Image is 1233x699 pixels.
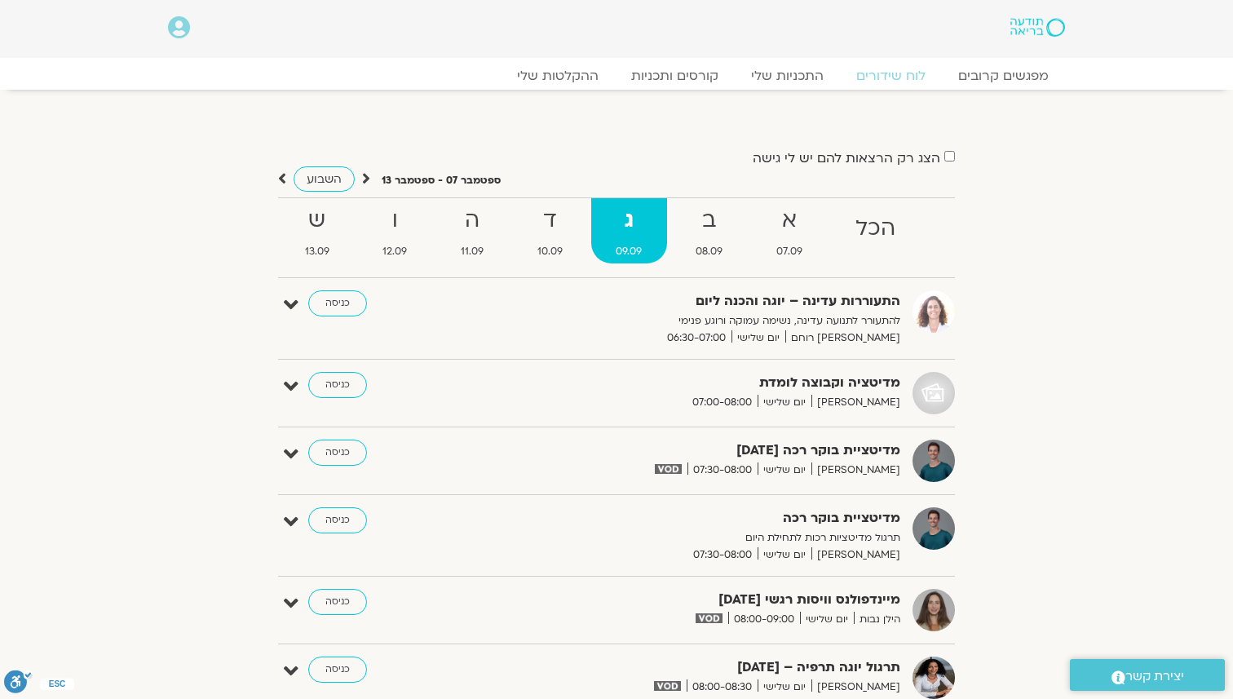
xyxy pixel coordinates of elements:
[731,330,785,347] span: יום שלישי
[735,68,840,84] a: התכניות שלי
[435,198,509,263] a: ה11.09
[1125,666,1184,688] span: יצירת קשר
[512,243,588,260] span: 10.09
[308,440,367,466] a: כניסה
[811,546,900,564] span: [PERSON_NAME]
[811,679,900,696] span: [PERSON_NAME]
[811,462,900,479] span: [PERSON_NAME]
[501,290,900,312] strong: התעוררות עדינה – יוגה והכנה ליום
[751,202,828,239] strong: א
[358,198,433,263] a: ו12.09
[280,243,355,260] span: 13.09
[280,202,355,239] strong: ש
[501,372,900,394] strong: מדיטציה וקבוצה לומדת
[830,210,921,247] strong: הכל
[687,679,758,696] span: 08:00-08:30
[751,198,828,263] a: א07.09
[800,611,854,628] span: יום שלישי
[280,198,355,263] a: ש13.09
[758,394,811,411] span: יום שלישי
[758,546,811,564] span: יום שלישי
[308,372,367,398] a: כניסה
[358,202,433,239] strong: ו
[728,611,800,628] span: 08:00-09:00
[1070,659,1225,691] a: יצירת קשר
[785,330,900,347] span: [PERSON_NAME] רוחם
[512,202,588,239] strong: ד
[840,68,942,84] a: לוח שידורים
[758,679,811,696] span: יום שלישי
[501,529,900,546] p: תרגול מדיטציות רכות לתחילת היום
[307,171,342,187] span: השבוע
[501,68,615,84] a: ההקלטות שלי
[501,657,900,679] strong: תרגול יוגה תרפיה – [DATE]
[308,290,367,316] a: כניסה
[654,681,681,691] img: vodicon
[591,198,668,263] a: ג09.09
[435,243,509,260] span: 11.09
[294,166,355,192] a: השבוע
[501,312,900,330] p: להתעורר לתנועה עדינה, נשימה עמוקה ורוגע פנימי
[512,198,588,263] a: ד10.09
[308,507,367,533] a: כניסה
[751,243,828,260] span: 07.09
[687,546,758,564] span: 07:30-08:00
[753,151,940,166] label: הצג רק הרצאות להם יש לי גישה
[501,589,900,611] strong: מיינדפולנס וויסות רגשי [DATE]
[358,243,433,260] span: 12.09
[854,611,900,628] span: הילן נבות
[696,613,723,623] img: vodicon
[811,394,900,411] span: [PERSON_NAME]
[382,172,501,189] p: ספטמבר 07 - ספטמבר 13
[168,68,1065,84] nav: Menu
[615,68,735,84] a: קורסים ותכניות
[670,198,748,263] a: ב08.09
[687,394,758,411] span: 07:00-08:00
[591,202,668,239] strong: ג
[435,202,509,239] strong: ה
[758,462,811,479] span: יום שלישי
[942,68,1065,84] a: מפגשים קרובים
[501,440,900,462] strong: מדיטציית בוקר רכה [DATE]
[591,243,668,260] span: 09.09
[655,464,682,474] img: vodicon
[670,202,748,239] strong: ב
[661,330,731,347] span: 06:30-07:00
[308,589,367,615] a: כניסה
[308,657,367,683] a: כניסה
[830,198,921,263] a: הכל
[687,462,758,479] span: 07:30-08:00
[501,507,900,529] strong: מדיטציית בוקר רכה
[670,243,748,260] span: 08.09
